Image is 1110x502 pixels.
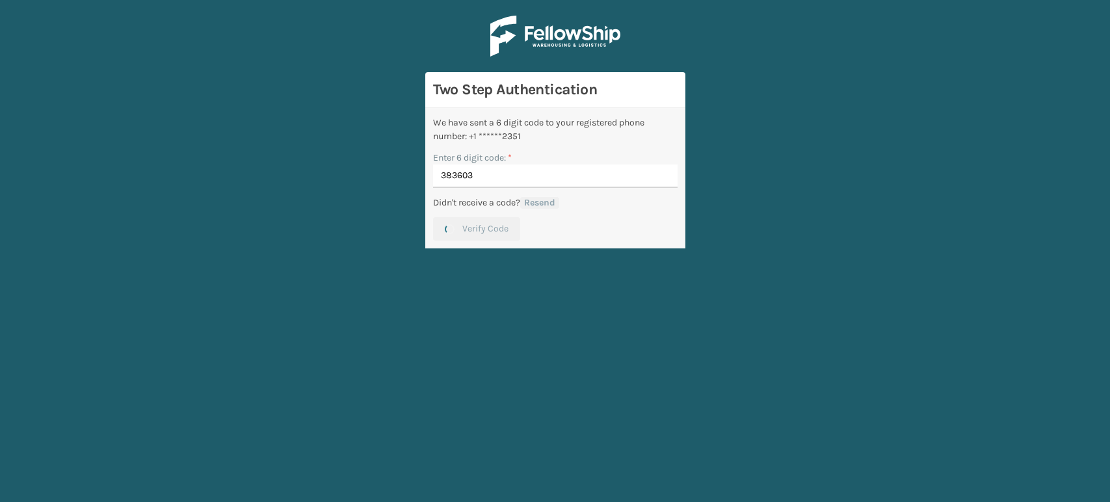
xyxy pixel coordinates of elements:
img: Logo [490,16,620,57]
div: We have sent a 6 digit code to your registered phone number: +1 ******2351 [433,116,678,143]
label: Enter 6 digit code: [433,151,512,165]
h3: Two Step Authentication [433,80,678,99]
button: Resend [520,197,559,209]
button: Verify Code [433,217,520,241]
p: Didn't receive a code? [433,196,520,209]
